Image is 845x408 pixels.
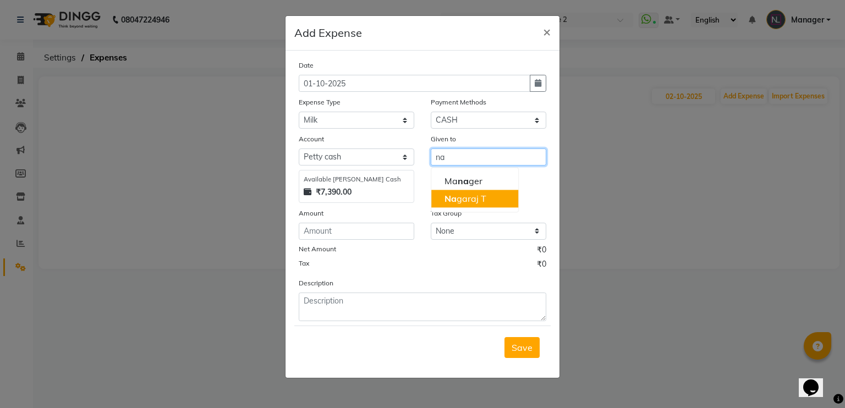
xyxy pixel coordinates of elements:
[431,97,486,107] label: Payment Methods
[431,208,462,218] label: Tax Group
[294,25,362,41] h5: Add Expense
[299,208,323,218] label: Amount
[504,337,540,358] button: Save
[445,175,482,186] ngb-highlight: Ma ger
[299,97,341,107] label: Expense Type
[512,342,533,353] span: Save
[299,244,336,254] label: Net Amount
[316,186,352,198] strong: ₹7,390.00
[543,23,551,40] span: ×
[534,16,559,47] button: Close
[299,134,324,144] label: Account
[537,258,546,273] span: ₹0
[299,60,314,70] label: Date
[431,148,546,166] input: Given to
[299,258,309,268] label: Tax
[445,193,457,204] span: Na
[445,193,486,204] ngb-highlight: garaj T
[299,223,414,240] input: Amount
[799,364,834,397] iframe: chat widget
[299,278,333,288] label: Description
[537,244,546,258] span: ₹0
[304,175,409,184] div: Available [PERSON_NAME] Cash
[458,175,469,186] span: na
[431,134,456,144] label: Given to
